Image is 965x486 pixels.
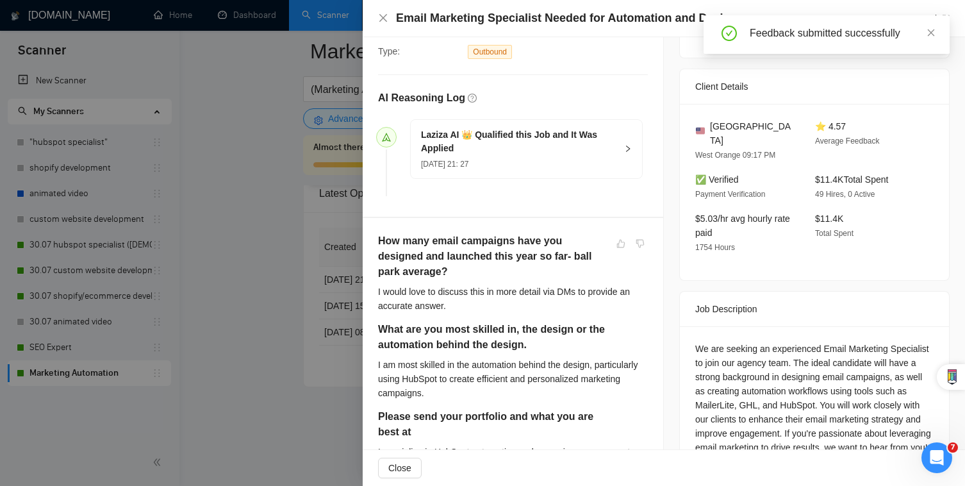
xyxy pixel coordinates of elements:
[695,174,739,185] span: ✅ Verified
[378,358,648,400] div: I am most skilled in the automation behind the design, particularly using HubSpot to create effic...
[696,126,705,135] img: 🇺🇸
[388,461,411,475] span: Close
[948,442,958,453] span: 7
[815,229,854,238] span: Total Spent
[378,322,607,353] h5: What are you most skilled in, the design or the automation behind the design.
[396,10,737,26] h4: Email Marketing Specialist Needed for Automation and Design
[378,458,422,478] button: Close
[378,90,465,106] h5: AI Reasoning Log
[421,160,468,169] span: [DATE] 21: 27
[695,292,934,326] div: Job Description
[378,13,388,23] span: close
[722,26,737,41] span: check-circle
[815,121,846,131] span: ⭐ 4.57
[378,409,607,440] h5: Please send your portfolio and what you are best at
[382,133,391,142] span: send
[710,119,795,147] span: [GEOGRAPHIC_DATA]
[421,128,616,155] h5: Laziza AI 👑 Qualified this Job and It Was Applied
[695,190,765,199] span: Payment Verification
[695,151,775,160] span: West Orange 09:17 PM
[378,285,648,313] div: I would love to discuss this in more detail via DMs to provide an accurate answer.
[695,214,790,238] span: $5.03/hr avg hourly rate paid
[468,45,512,59] span: Outbound
[815,137,880,146] span: Average Feedback
[695,243,735,252] span: 1754 Hours
[927,28,936,37] span: close
[624,145,632,153] span: right
[378,13,388,24] button: Close
[378,233,607,280] h5: How many email campaigns have you designed and launched this year so far- ball park average?
[921,442,952,473] iframe: Intercom live chat
[815,190,875,199] span: 49 Hires, 0 Active
[815,174,888,185] span: $11.4K Total Spent
[378,445,648,473] div: I specialize in HubSpot automation and campaign management. Let's discuss further in DMs to tailo...
[468,94,477,103] span: question-circle
[815,214,843,224] span: $11.4K
[695,69,934,104] div: Client Details
[750,26,934,41] div: Feedback submitted successfully
[884,13,950,24] a: Go to Upworkexport
[378,46,400,56] span: Type:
